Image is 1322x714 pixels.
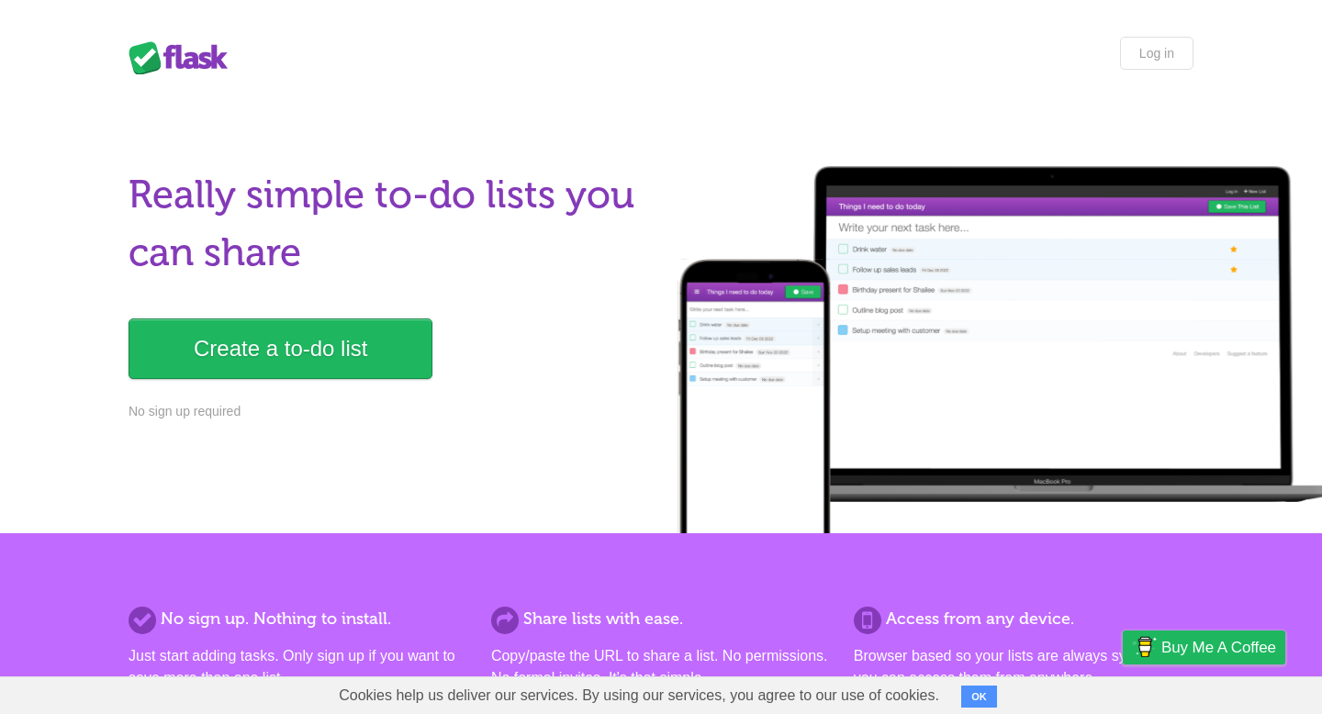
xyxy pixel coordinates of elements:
[129,166,650,282] h1: Really simple to-do lists you can share
[129,41,239,74] div: Flask Lists
[961,686,997,708] button: OK
[491,607,831,631] h2: Share lists with ease.
[129,607,468,631] h2: No sign up. Nothing to install.
[1161,631,1276,664] span: Buy me a coffee
[1120,37,1193,70] a: Log in
[854,645,1193,689] p: Browser based so your lists are always synced and you can access them from anywhere.
[320,677,958,714] span: Cookies help us deliver our services. By using our services, you agree to our use of cookies.
[1123,630,1285,664] a: Buy me a coffee
[491,645,831,689] p: Copy/paste the URL to share a list. No permissions. No formal invites. It's that simple.
[854,607,1193,631] h2: Access from any device.
[1132,631,1157,663] img: Buy me a coffee
[129,318,432,379] a: Create a to-do list
[129,402,650,421] p: No sign up required
[129,645,468,689] p: Just start adding tasks. Only sign up if you want to save more than one list.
